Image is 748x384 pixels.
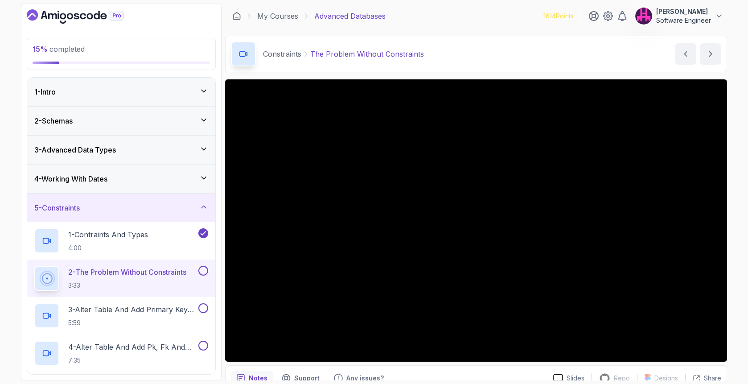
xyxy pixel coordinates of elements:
[346,374,384,383] p: Any issues?
[249,374,267,383] p: Notes
[656,7,711,16] p: [PERSON_NAME]
[27,136,215,164] button: 3-Advanced Data Types
[232,12,241,21] a: Dashboard
[263,49,301,59] p: Constraints
[68,342,197,352] p: 4 - Alter Table And Add Pk, Fk And Check Constraints
[68,356,197,365] p: 7:35
[27,78,215,106] button: 1-Intro
[34,173,107,184] h3: 4 - Working With Dates
[27,194,215,222] button: 5-Constraints
[656,16,711,25] p: Software Engineer
[225,79,727,362] iframe: 2 - The Problem Without Constraints
[27,9,144,24] a: Dashboard
[68,304,197,315] p: 3 - Alter Table And Add Primary Key Connstraint
[33,45,85,54] span: completed
[68,267,186,277] p: 2 - The Problem Without Constraints
[257,11,298,21] a: My Courses
[34,116,73,126] h3: 2 - Schemas
[33,45,48,54] span: 15 %
[34,266,208,291] button: 2-The Problem Without Constraints3:33
[34,341,208,366] button: 4-Alter Table And Add Pk, Fk And Check Constraints7:35
[543,12,574,21] p: 1614 Points
[68,318,197,327] p: 5:59
[704,374,721,383] p: Share
[294,374,320,383] p: Support
[68,244,148,252] p: 4:00
[614,374,630,383] p: Repo
[27,107,215,135] button: 2-Schemas
[635,8,652,25] img: user profile image
[314,11,386,21] p: Advanced Databases
[68,229,148,240] p: 1 - Contraints And Types
[700,43,721,65] button: next content
[675,43,696,65] button: previous content
[68,281,186,290] p: 3:33
[34,202,80,213] h3: 5 - Constraints
[310,49,424,59] p: The Problem Without Constraints
[34,228,208,253] button: 1-Contraints And Types4:00
[685,374,721,383] button: Share
[635,7,723,25] button: user profile image[PERSON_NAME]Software Engineer
[27,165,215,193] button: 4-Working With Dates
[546,374,592,383] a: Slides
[654,374,678,383] p: Designs
[34,303,208,328] button: 3-Alter Table And Add Primary Key Connstraint5:59
[34,87,56,97] h3: 1 - Intro
[34,145,116,155] h3: 3 - Advanced Data Types
[567,374,584,383] p: Slides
